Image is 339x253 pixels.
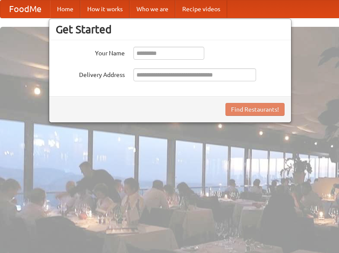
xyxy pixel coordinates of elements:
[80,0,130,18] a: How it works
[0,0,50,18] a: FoodMe
[56,47,125,58] label: Your Name
[225,103,285,116] button: Find Restaurants!
[50,0,80,18] a: Home
[56,23,285,36] h3: Get Started
[130,0,175,18] a: Who we are
[56,68,125,79] label: Delivery Address
[175,0,227,18] a: Recipe videos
